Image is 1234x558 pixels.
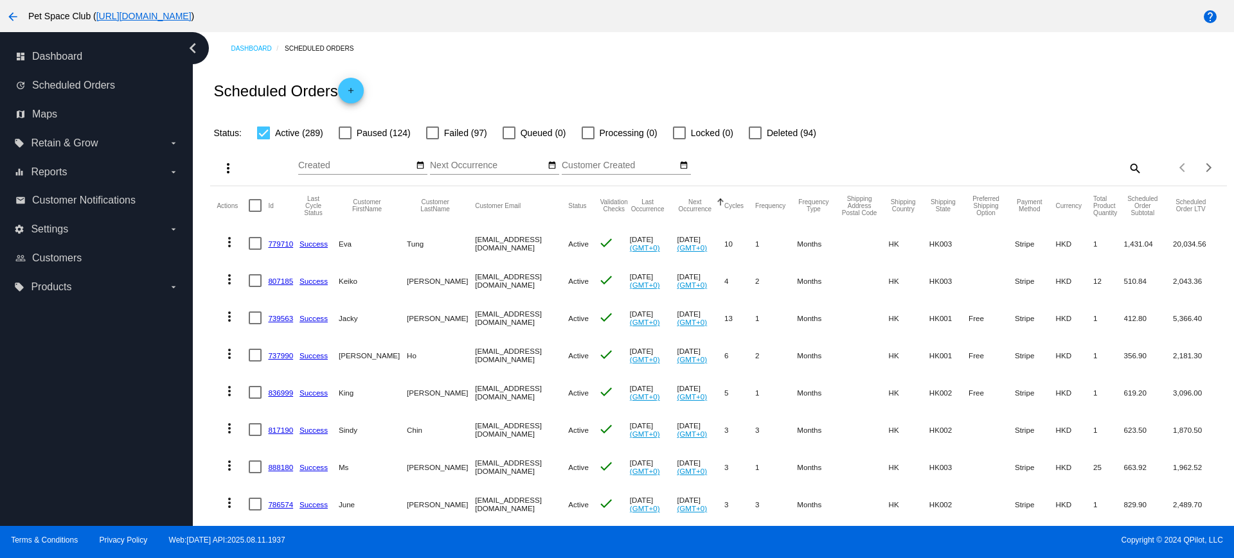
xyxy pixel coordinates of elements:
mat-cell: [PERSON_NAME] [407,262,475,299]
mat-cell: Months [797,411,841,448]
a: Success [300,314,328,322]
button: Change sorting for PaymentMethod.Type [1015,198,1044,213]
mat-icon: more_vert [222,346,237,362]
mat-cell: HK [889,374,929,411]
button: Change sorting for CustomerEmail [475,202,521,209]
mat-icon: more_vert [222,495,237,510]
mat-cell: 2,181.30 [1173,336,1220,374]
mat-header-cell: Total Product Quantity [1093,186,1123,225]
mat-cell: 3 [724,485,755,523]
a: dashboard Dashboard [15,46,179,67]
mat-cell: [PERSON_NAME] [339,336,407,374]
a: Privacy Policy [100,536,148,545]
a: (GMT+0) [630,355,660,363]
i: arrow_drop_down [168,224,179,234]
span: Processing (0) [600,125,657,141]
span: Customers [32,252,82,264]
mat-cell: 1 [755,299,797,336]
i: local_offer [14,138,24,148]
mat-cell: 356.90 [1124,336,1174,374]
a: map Maps [15,104,179,125]
a: (GMT+0) [677,355,707,363]
mat-icon: date_range [679,161,688,171]
mat-cell: Free [969,299,1015,336]
mat-cell: [EMAIL_ADDRESS][DOMAIN_NAME] [475,448,568,485]
mat-cell: [EMAIL_ADDRESS][DOMAIN_NAME] [475,374,568,411]
span: Active [568,463,589,471]
a: (GMT+0) [630,281,660,289]
mat-cell: HK003 [929,225,969,262]
mat-cell: Eva [339,225,407,262]
mat-icon: search [1127,158,1142,178]
mat-cell: HKD [1056,485,1094,523]
mat-cell: Stripe [1015,225,1055,262]
mat-cell: HK [889,411,929,448]
a: (GMT+0) [630,392,660,401]
mat-cell: Months [797,485,841,523]
i: update [15,80,26,91]
mat-cell: 1 [1093,374,1123,411]
button: Change sorting for LastProcessingCycleId [300,195,327,216]
mat-cell: Months [797,299,841,336]
mat-cell: Months [797,448,841,485]
mat-cell: [DATE] [677,411,724,448]
a: Success [300,463,328,471]
input: Next Occurrence [430,161,546,171]
a: Success [300,388,328,397]
a: email Customer Notifications [15,190,179,211]
mat-cell: 1 [755,448,797,485]
mat-cell: Stripe [1015,374,1055,411]
mat-cell: 2,043.36 [1173,262,1220,299]
button: Change sorting for PreferredShippingOption [969,195,1003,216]
a: (GMT+0) [677,392,707,401]
i: arrow_drop_down [168,282,179,292]
mat-cell: [DATE] [630,485,677,523]
a: (GMT+0) [677,281,707,289]
span: Active [568,277,589,285]
mat-header-cell: Actions [217,186,249,225]
button: Change sorting for CustomerLastName [407,198,463,213]
mat-cell: June [339,485,407,523]
span: Failed (97) [444,125,487,141]
a: (GMT+0) [630,243,660,252]
mat-cell: 2 [755,262,797,299]
mat-cell: [EMAIL_ADDRESS][DOMAIN_NAME] [475,485,568,523]
i: map [15,109,26,119]
mat-cell: HK [889,448,929,485]
a: Web:[DATE] API:2025.08.11.1937 [169,536,285,545]
button: Change sorting for Id [268,202,273,209]
mat-cell: [DATE] [677,225,724,262]
a: (GMT+0) [677,504,707,512]
mat-cell: Stripe [1015,485,1055,523]
mat-cell: 5 [724,374,755,411]
mat-cell: [DATE] [630,336,677,374]
i: dashboard [15,51,26,62]
span: Customer Notifications [32,195,136,206]
span: Settings [31,223,68,235]
mat-cell: Keiko [339,262,407,299]
i: arrow_drop_down [168,167,179,177]
span: Active [568,426,589,434]
button: Change sorting for Subtotal [1124,195,1162,216]
mat-cell: 1 [1093,411,1123,448]
mat-cell: Free [969,336,1015,374]
mat-header-cell: Validation Checks [598,186,630,225]
mat-cell: Stripe [1015,262,1055,299]
a: update Scheduled Orders [15,75,179,96]
mat-cell: 3,096.00 [1173,374,1220,411]
button: Change sorting for Frequency [755,202,785,209]
mat-cell: 3 [724,411,755,448]
i: people_outline [15,253,26,263]
a: (GMT+0) [630,318,660,326]
span: Copyright © 2024 QPilot, LLC [628,536,1223,545]
button: Change sorting for CustomerFirstName [339,198,395,213]
mat-cell: HK [889,485,929,523]
mat-cell: 1 [1093,225,1123,262]
mat-cell: 13 [724,299,755,336]
mat-cell: HKD [1056,299,1094,336]
mat-cell: [DATE] [677,448,724,485]
span: Products [31,281,71,293]
mat-cell: HK003 [929,448,969,485]
i: arrow_drop_down [168,138,179,148]
mat-cell: 623.50 [1124,411,1174,448]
